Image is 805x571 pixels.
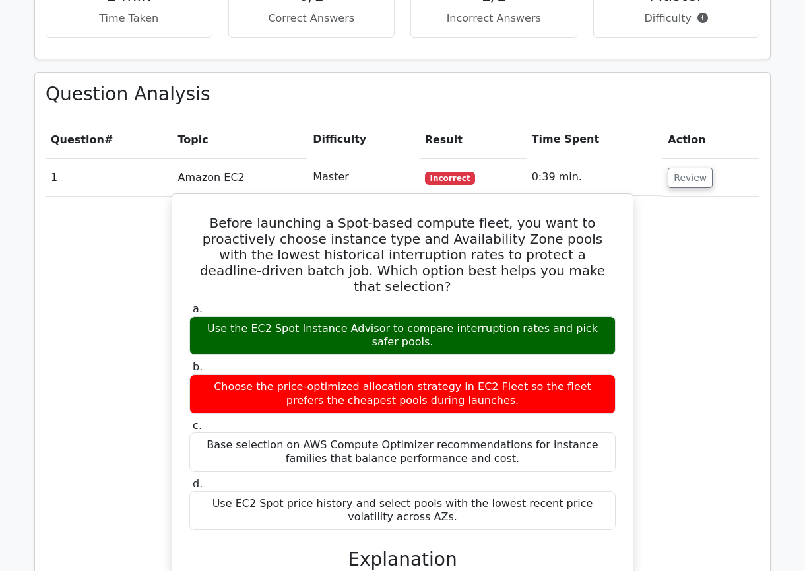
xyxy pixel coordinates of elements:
div: Use EC2 Spot price history and select pools with the lowest recent price volatility across AZs. [189,491,616,531]
th: Action [662,121,759,158]
span: a. [193,302,203,315]
p: Time Taken [57,11,201,26]
td: Master [307,158,419,196]
h3: Question Analysis [46,83,759,106]
div: Use the EC2 Spot Instance Advisor to compare interruption rates and pick safer pools. [189,316,616,356]
span: d. [193,477,203,490]
p: Incorrect Answers [422,11,566,26]
td: 1 [46,158,173,196]
p: Difficulty [604,11,749,26]
h5: Before launching a Spot-based compute fleet, you want to proactively choose instance type and Ava... [188,215,617,294]
div: Choose the price-optimized allocation strategy in EC2 Fleet so the fleet prefers the cheapest poo... [189,374,616,414]
th: Time Spent [527,121,663,158]
th: Difficulty [307,121,419,158]
span: b. [193,360,203,373]
th: # [46,121,173,158]
h3: Explanation [197,549,608,571]
th: Result [420,121,527,158]
p: Correct Answers [240,11,384,26]
td: 0:39 min. [527,158,663,196]
span: Question [51,133,104,146]
span: c. [193,419,202,432]
td: Amazon EC2 [173,158,308,196]
div: Base selection on AWS Compute Optimizer recommendations for instance families that balance perfor... [189,432,616,472]
span: Incorrect [425,172,476,185]
button: Review [668,168,713,188]
th: Topic [173,121,308,158]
